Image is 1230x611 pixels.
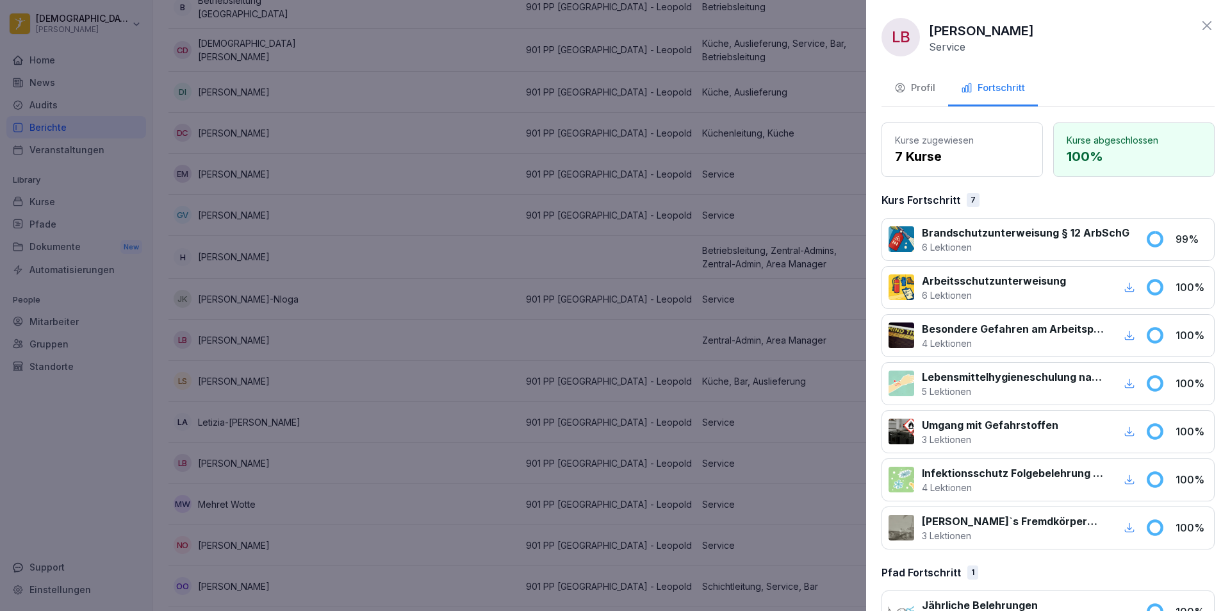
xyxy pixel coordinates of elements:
p: 100 % [1176,472,1208,487]
p: 6 Lektionen [922,240,1129,254]
p: 5 Lektionen [922,385,1106,398]
div: Profil [894,81,935,96]
div: 7 [967,193,980,207]
button: Fortschritt [948,72,1038,106]
p: Umgang mit Gefahrstoffen [922,417,1058,433]
p: 100 % [1176,424,1208,439]
p: Brandschutzunterweisung § 12 ArbSchG [922,225,1129,240]
div: Fortschritt [961,81,1025,96]
p: Service [929,40,965,53]
p: 100 % [1176,328,1208,343]
div: 1 [967,565,978,580]
p: 7 Kurse [895,147,1029,166]
p: 6 Lektionen [922,289,1066,302]
p: 4 Lektionen [922,337,1106,350]
div: LB [881,18,920,56]
p: 100 % [1176,520,1208,535]
p: 100 % [1176,376,1208,391]
p: Pfad Fortschritt [881,565,961,580]
button: Profil [881,72,948,106]
p: 100 % [1176,280,1208,295]
p: Kurse zugewiesen [895,133,1029,147]
p: Infektionsschutz Folgebelehrung (nach §43 IfSG) [922,465,1106,481]
p: 99 % [1176,231,1208,247]
p: 3 Lektionen [922,433,1058,446]
p: Lebensmittelhygieneschulung nach EU-Verordnung (EG) Nr. 852 / 2004 [922,369,1106,385]
p: 4 Lektionen [922,481,1106,494]
p: [PERSON_NAME] [929,21,1034,40]
p: Besondere Gefahren am Arbeitsplatz [922,321,1106,337]
p: Arbeitsschutzunterweisung [922,273,1066,289]
p: Kurse abgeschlossen [1067,133,1201,147]
p: 100 % [1067,147,1201,166]
p: 3 Lektionen [922,529,1106,542]
p: [PERSON_NAME]`s Fremdkörpermanagement [922,514,1106,529]
p: Kurs Fortschritt [881,192,960,208]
